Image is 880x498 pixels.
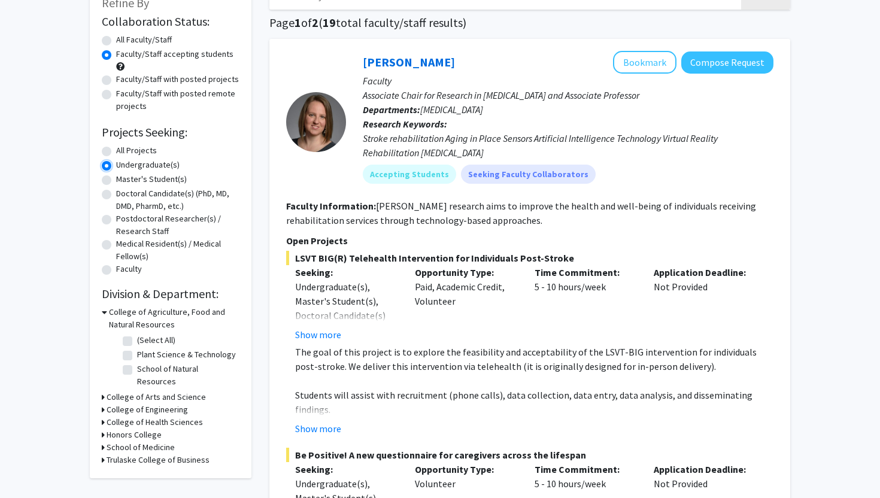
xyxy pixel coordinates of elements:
[363,118,447,130] b: Research Keywords:
[295,462,397,476] p: Seeking:
[286,448,773,462] span: Be Positive! A new questionnaire for caregivers across the lifespan
[654,462,755,476] p: Application Deadline:
[286,233,773,248] p: Open Projects
[107,391,206,403] h3: College of Arts and Science
[116,159,180,171] label: Undergraduate(s)
[295,327,341,342] button: Show more
[363,104,420,116] b: Departments:
[116,73,239,86] label: Faculty/Staff with posted projects
[116,187,239,212] label: Doctoral Candidate(s) (PhD, MD, DMD, PharmD, etc.)
[137,363,236,388] label: School of Natural Resources
[363,131,773,160] div: Stroke rehabilitation Aging in Place Sensors Artificial Intelligence Technology Virtual Reality R...
[286,200,756,226] fg-read-more: [PERSON_NAME] research aims to improve the health and well-being of individuals receiving rehabil...
[406,265,526,342] div: Paid, Academic Credit, Volunteer
[415,265,517,280] p: Opportunity Type:
[295,280,397,394] div: Undergraduate(s), Master's Student(s), Doctoral Candidate(s) (PhD, MD, DMD, PharmD, etc.), Postdo...
[286,251,773,265] span: LSVT BIG(R) Telehealth Intervention for Individuals Post-Stroke
[363,74,773,88] p: Faculty
[107,454,210,466] h3: Trulaske College of Business
[526,265,645,342] div: 5 - 10 hours/week
[107,441,175,454] h3: School of Medicine
[116,173,187,186] label: Master's Student(s)
[116,263,142,275] label: Faculty
[312,15,318,30] span: 2
[420,104,483,116] span: [MEDICAL_DATA]
[269,16,790,30] h1: Page of ( total faculty/staff results)
[323,15,336,30] span: 19
[645,265,764,342] div: Not Provided
[116,238,239,263] label: Medical Resident(s) / Medical Fellow(s)
[295,265,397,280] p: Seeking:
[461,165,596,184] mat-chip: Seeking Faculty Collaborators
[137,334,175,347] label: (Select All)
[295,345,773,373] p: The goal of this project is to explore the feasibility and acceptability of the LSVT-BIG interven...
[613,51,676,74] button: Add Rachel Wolpert to Bookmarks
[363,88,773,102] p: Associate Chair for Research in [MEDICAL_DATA] and Associate Professor
[116,87,239,113] label: Faculty/Staff with posted remote projects
[295,15,301,30] span: 1
[102,287,239,301] h2: Division & Department:
[107,429,162,441] h3: Honors College
[363,54,455,69] a: [PERSON_NAME]
[116,48,233,60] label: Faculty/Staff accepting students
[137,348,236,361] label: Plant Science & Technology
[107,416,203,429] h3: College of Health Sciences
[9,444,51,489] iframe: Chat
[107,403,188,416] h3: College of Engineering
[295,388,773,417] p: Students will assist with recruitment (phone calls), data collection, data entry, data analysis, ...
[535,265,636,280] p: Time Commitment:
[286,200,376,212] b: Faculty Information:
[535,462,636,476] p: Time Commitment:
[102,14,239,29] h2: Collaboration Status:
[681,51,773,74] button: Compose Request to Rachel Wolpert
[116,34,172,46] label: All Faculty/Staff
[102,125,239,139] h2: Projects Seeking:
[116,144,157,157] label: All Projects
[415,462,517,476] p: Opportunity Type:
[116,212,239,238] label: Postdoctoral Researcher(s) / Research Staff
[363,165,456,184] mat-chip: Accepting Students
[654,265,755,280] p: Application Deadline:
[295,421,341,436] button: Show more
[109,306,239,331] h3: College of Agriculture, Food and Natural Resources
